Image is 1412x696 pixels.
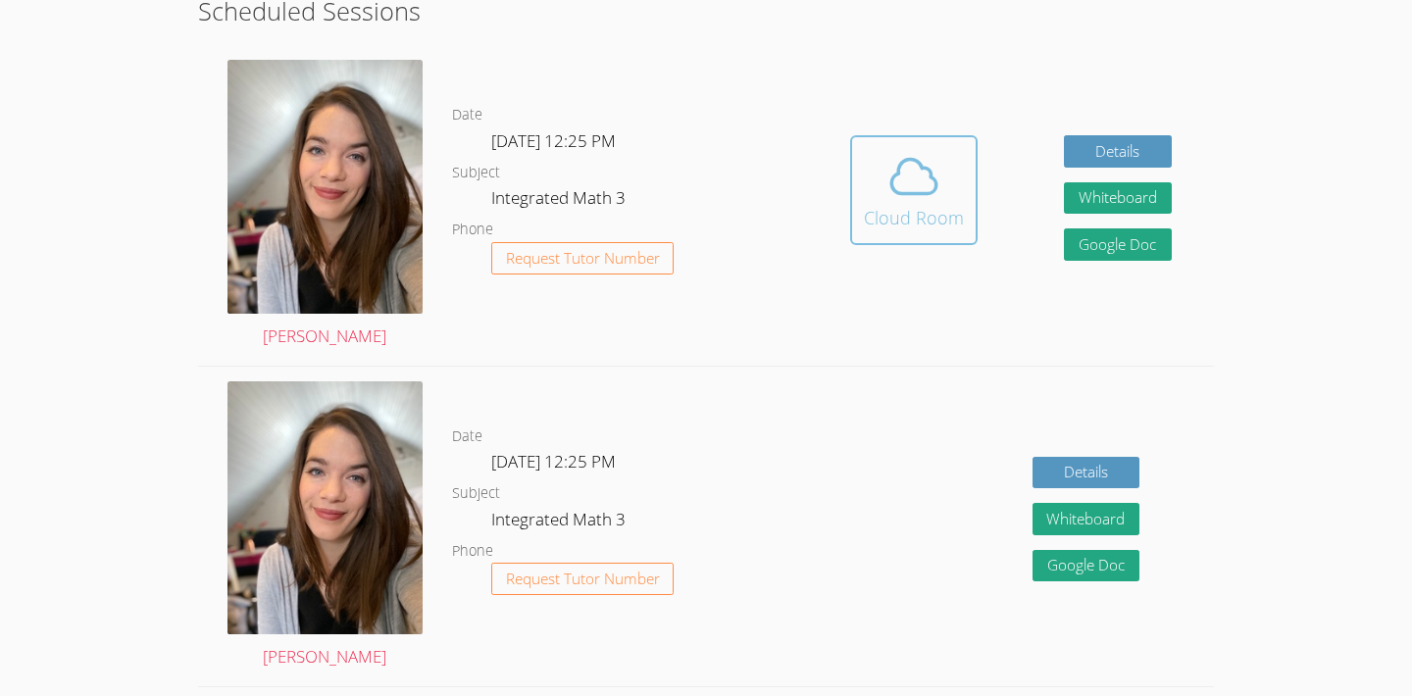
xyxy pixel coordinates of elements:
a: [PERSON_NAME] [227,381,423,671]
dt: Subject [452,161,500,185]
img: avatar.png [227,381,423,635]
button: Request Tutor Number [491,242,675,274]
button: Request Tutor Number [491,563,675,595]
div: Cloud Room [864,204,964,231]
button: Whiteboard [1033,503,1140,535]
span: [DATE] 12:25 PM [491,129,616,152]
button: Cloud Room [850,135,978,245]
a: [PERSON_NAME] [227,60,423,350]
dt: Date [452,424,482,449]
a: Details [1064,135,1172,168]
dd: Integrated Math 3 [491,506,630,539]
span: Request Tutor Number [506,572,660,586]
a: Details [1033,457,1140,489]
dt: Date [452,103,482,127]
dt: Phone [452,218,493,242]
img: avatar.png [227,60,423,314]
a: Google Doc [1033,550,1140,582]
dd: Integrated Math 3 [491,184,630,218]
dt: Phone [452,539,493,564]
a: Google Doc [1064,228,1172,261]
span: Request Tutor Number [506,251,660,266]
dt: Subject [452,481,500,506]
button: Whiteboard [1064,182,1172,215]
span: [DATE] 12:25 PM [491,450,616,472]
